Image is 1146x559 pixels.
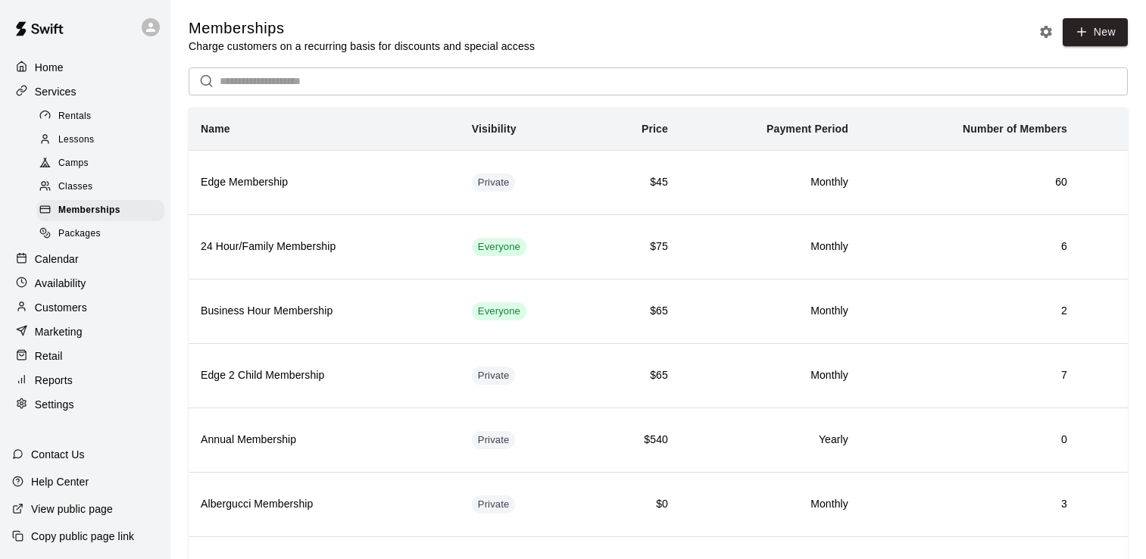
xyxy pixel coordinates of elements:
[606,174,668,191] h6: $45
[963,123,1067,135] b: Number of Members
[873,496,1067,513] h6: 3
[35,276,86,291] p: Availability
[873,432,1067,448] h6: 0
[35,300,87,315] p: Customers
[472,176,516,190] span: Private
[472,238,526,256] div: This membership is visible to all customers
[189,39,535,54] p: Charge customers on a recurring basis for discounts and special access
[692,239,848,255] h6: Monthly
[36,176,164,198] div: Classes
[58,180,92,195] span: Classes
[31,447,85,462] p: Contact Us
[31,474,89,489] p: Help Center
[472,498,516,512] span: Private
[201,123,230,135] b: Name
[35,373,73,388] p: Reports
[472,431,516,449] div: This membership is hidden from the memberships page
[12,320,158,343] a: Marketing
[12,296,158,319] a: Customers
[606,303,668,320] h6: $65
[12,393,158,416] a: Settings
[12,80,158,103] a: Services
[31,529,134,544] p: Copy public page link
[36,223,164,245] div: Packages
[12,272,158,295] a: Availability
[1035,20,1057,43] button: Memberships settings
[58,109,92,124] span: Rentals
[472,369,516,383] span: Private
[35,84,77,99] p: Services
[692,432,848,448] h6: Yearly
[692,367,848,384] h6: Monthly
[201,496,448,513] h6: Albergucci Membership
[472,173,516,192] div: This membership is hidden from the memberships page
[35,60,64,75] p: Home
[12,369,158,392] a: Reports
[201,174,448,191] h6: Edge Membership
[36,105,170,128] a: Rentals
[692,496,848,513] h6: Monthly
[36,176,170,199] a: Classes
[36,200,164,221] div: Memberships
[472,367,516,385] div: This membership is hidden from the memberships page
[606,239,668,255] h6: $75
[692,174,848,191] h6: Monthly
[36,152,170,176] a: Camps
[36,130,164,151] div: Lessons
[472,304,526,319] span: Everyone
[36,106,164,127] div: Rentals
[58,156,89,171] span: Camps
[873,239,1067,255] h6: 6
[35,324,83,339] p: Marketing
[472,123,517,135] b: Visibility
[201,367,448,384] h6: Edge 2 Child Membership
[31,501,113,517] p: View public page
[201,303,448,320] h6: Business Hour Membership
[201,239,448,255] h6: 24 Hour/Family Membership
[873,367,1067,384] h6: 7
[58,133,95,148] span: Lessons
[12,345,158,367] a: Retail
[692,303,848,320] h6: Monthly
[767,123,848,135] b: Payment Period
[606,367,668,384] h6: $65
[873,303,1067,320] h6: 2
[606,496,668,513] h6: $0
[35,348,63,364] p: Retail
[36,199,170,223] a: Memberships
[12,248,158,270] a: Calendar
[873,174,1067,191] h6: 60
[642,123,668,135] b: Price
[36,223,170,246] a: Packages
[472,240,526,255] span: Everyone
[472,495,516,514] div: This membership is hidden from the memberships page
[58,203,120,218] span: Memberships
[201,432,448,448] h6: Annual Membership
[472,302,526,320] div: This membership is visible to all customers
[12,56,158,79] a: Home
[35,251,79,267] p: Calendar
[35,397,74,412] p: Settings
[1063,18,1128,46] a: New
[36,153,164,174] div: Camps
[58,226,101,242] span: Packages
[606,432,668,448] h6: $540
[36,128,170,151] a: Lessons
[472,433,516,448] span: Private
[189,18,535,39] h5: Memberships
